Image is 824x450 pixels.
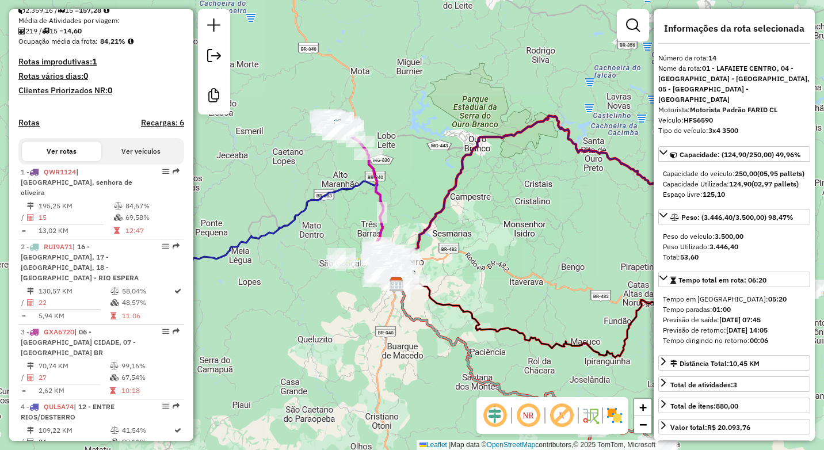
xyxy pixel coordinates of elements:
strong: 3 [733,380,737,389]
h4: Recargas: 6 [141,118,184,128]
td: 13,02 KM [38,225,113,237]
i: Tempo total em rota [114,227,120,234]
td: 99,16% [121,360,179,372]
span: Ocultar deslocamento [481,402,509,429]
span: RUI9A71 [44,242,73,251]
strong: 14 [708,54,716,62]
a: Total de atividades:3 [658,376,810,392]
td: 58,04% [121,285,173,297]
div: Nome da rota: [658,63,810,105]
a: Nova sessão e pesquisa [203,14,226,40]
em: Rota exportada [173,168,180,175]
span: Peso: (3.446,40/3.500,00) 98,47% [681,213,794,222]
a: Criar modelo [203,84,226,110]
div: Total de itens: [670,401,738,411]
div: Previsão de retorno: [663,325,806,335]
div: Número da rota: [658,53,810,63]
a: Zoom in [634,399,651,416]
span: Exibir rótulo [548,402,575,429]
div: Distância Total: [670,359,760,369]
strong: 1 [92,56,97,67]
i: % de utilização da cubagem [114,214,123,221]
div: Tipo do veículo: [658,125,810,136]
span: GXA6720 [44,327,74,336]
strong: Motorista Padrão FARID CL [690,105,777,114]
td: 29,11% [121,436,173,448]
i: Meta Caixas/viagem: 1,00 Diferença: 156,28 [104,7,109,14]
a: Tempo total em rota: 06:20 [658,272,810,287]
div: Tempo dirigindo no retorno: [663,335,806,346]
strong: 0 [108,85,112,96]
h4: Rotas vários dias: [18,71,184,81]
em: Rota exportada [173,243,180,250]
i: % de utilização da cubagem [110,374,119,381]
i: Total de Atividades [27,299,34,306]
i: Cubagem total roteirizado [18,7,25,14]
i: Rota otimizada [174,427,181,434]
strong: 3.446,40 [709,242,738,251]
em: Rota exportada [173,328,180,335]
strong: 250,00 [735,169,757,178]
i: Total de rotas [58,7,65,14]
div: Tempo paradas: [663,304,806,315]
i: Total de Atividades [27,438,34,445]
div: Capacidade: (124,90/250,00) 49,96% [658,164,810,204]
button: Ver rotas [22,142,101,161]
h4: Informações da rota selecionada [658,23,810,34]
div: Motorista: [658,105,810,115]
a: Capacidade: (124,90/250,00) 49,96% [658,146,810,162]
td: 2,62 KM [38,385,109,396]
div: Atividade não roteirizada - MERC CARNE MARQUESA [366,269,395,281]
i: Distância Total [27,363,34,369]
strong: 3.500,00 [715,232,743,241]
a: Total de itens:880,00 [658,398,810,413]
em: Opções [162,328,169,335]
td: = [21,385,26,396]
div: Capacidade do veículo: [663,169,806,179]
strong: 01 - LAFAIETE CENTRO, 04 - [GEOGRAPHIC_DATA] - [GEOGRAPHIC_DATA], 05 - [GEOGRAPHIC_DATA] - [GEOGR... [658,64,810,104]
h4: Rotas [18,118,40,128]
div: Espaço livre: [663,189,806,200]
span: | 16 - [GEOGRAPHIC_DATA], 17 - [GEOGRAPHIC_DATA], 18 - [GEOGRAPHIC_DATA] - RIO ESPERA [21,242,139,282]
i: % de utilização do peso [114,203,123,209]
div: Média de Atividades por viagem: [18,16,184,26]
td: / [21,297,26,308]
i: Tempo total em rota [110,312,116,319]
td: 41,54% [121,425,173,436]
div: Valor total: [670,422,750,433]
span: QUL5A74 [44,402,74,411]
em: Opções [162,243,169,250]
i: % de utilização do peso [110,427,119,434]
strong: 01:00 [712,305,731,314]
h4: Rotas improdutivas: [18,57,184,67]
i: % de utilização do peso [110,288,119,295]
span: Peso do veículo: [663,232,743,241]
td: 15 [38,212,113,223]
i: % de utilização da cubagem [110,438,119,445]
div: Peso Utilizado: [663,242,806,252]
strong: 124,90 [729,180,751,188]
span: Ocupação média da frota: [18,37,98,45]
i: Total de rotas [42,28,49,35]
em: Opções [162,403,169,410]
span: − [639,417,647,432]
span: QWR1124 [44,167,76,176]
td: 12:47 [125,225,180,237]
td: 48,57% [121,297,173,308]
a: Zoom out [634,416,651,433]
em: Rota exportada [173,403,180,410]
td: 24 [38,436,110,448]
div: Previsão de saída: [663,315,806,325]
div: 219 / 15 = [18,26,184,36]
img: RESIDENTE CONGONHAS [329,119,344,134]
em: Média calculada utilizando a maior ocupação (%Peso ou %Cubagem) de cada rota da sessão. Rotas cro... [128,38,133,45]
span: + [639,400,647,414]
td: 11:06 [121,310,173,322]
i: % de utilização da cubagem [110,299,119,306]
strong: [DATE] 07:45 [719,315,761,324]
span: 3 - [21,327,136,357]
td: / [21,372,26,383]
strong: 05:20 [768,295,787,303]
i: % de utilização do peso [110,363,119,369]
strong: 84,21% [100,37,125,45]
